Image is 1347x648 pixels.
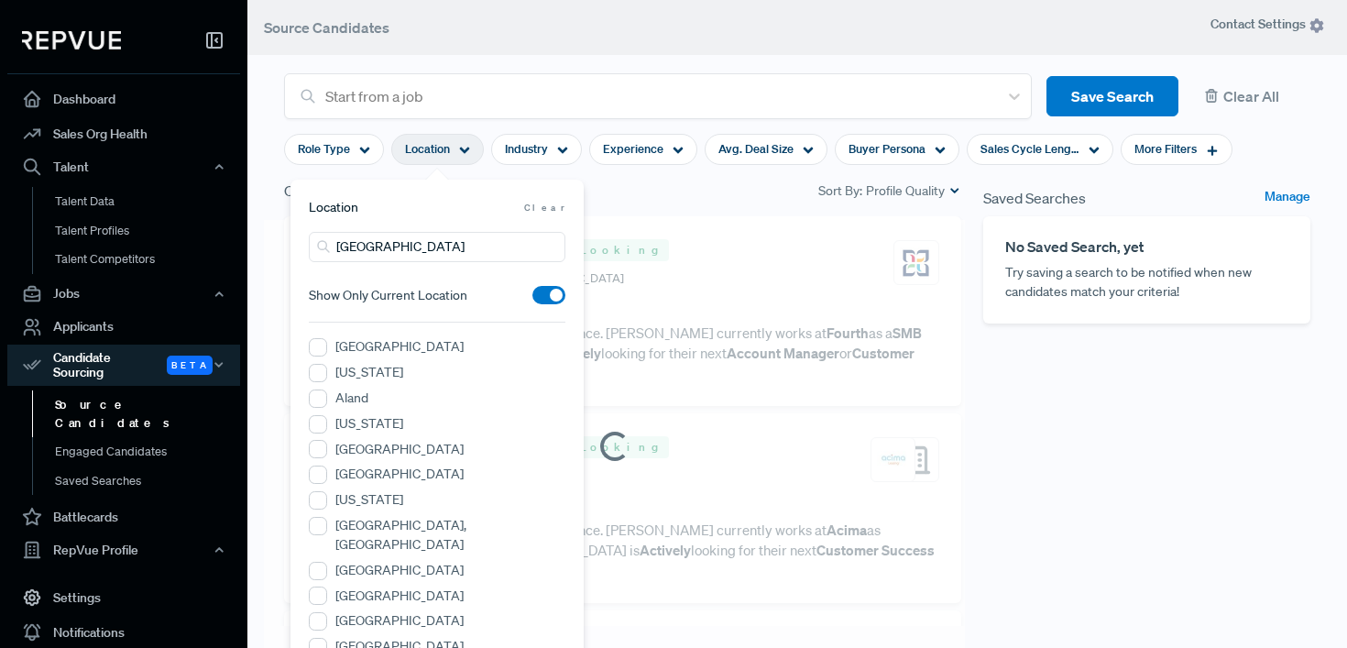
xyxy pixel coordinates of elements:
div: Candidate Sourcing [7,345,240,387]
span: Avg. Deal Size [718,140,794,158]
img: RepVue [22,31,121,49]
span: Candidates [284,180,357,202]
label: [GEOGRAPHIC_DATA] [335,561,464,580]
span: Experience [603,140,663,158]
span: Profile Quality [866,181,945,201]
a: Dashboard [7,82,240,116]
label: [US_STATE] [335,363,403,382]
a: Battlecards [7,500,240,534]
span: Beta [167,356,213,375]
span: Location [309,198,358,217]
a: Saved Searches [32,467,265,496]
a: Talent Profiles [32,216,265,246]
a: Manage [1265,187,1310,209]
a: Talent Data [32,187,265,216]
span: Source Candidates [264,18,389,37]
span: Sales Cycle Length [980,140,1079,158]
a: Sales Org Health [7,116,240,151]
span: Role Type [298,140,350,158]
span: Clear [524,201,565,214]
label: [GEOGRAPHIC_DATA] [335,587,464,606]
span: More Filters [1134,140,1197,158]
label: [US_STATE] [335,414,403,434]
span: Show Only Current Location [309,286,467,305]
a: Engaged Candidates [32,437,265,467]
p: Try saving a search to be notified when new candidates match your criteria! [1005,263,1288,302]
button: Save Search [1046,76,1178,117]
h6: No Saved Search, yet [1005,238,1288,256]
span: Buyer Persona [849,140,925,158]
label: [GEOGRAPHIC_DATA] [335,611,464,631]
label: Aland [335,389,368,408]
label: [US_STATE] [335,490,403,510]
a: Source Candidates [32,390,265,437]
label: [GEOGRAPHIC_DATA], [GEOGRAPHIC_DATA] [335,516,565,555]
label: [GEOGRAPHIC_DATA] [335,337,464,357]
span: Saved Searches [983,187,1086,209]
input: Search locations [309,232,565,262]
label: [GEOGRAPHIC_DATA] [335,440,464,459]
button: Candidate Sourcing Beta [7,345,240,387]
span: Contact Settings [1210,15,1325,34]
span: Location [405,140,450,158]
a: Talent Competitors [32,245,265,274]
button: Jobs [7,279,240,310]
span: Industry [505,140,548,158]
button: Clear All [1193,76,1310,117]
div: Sort By: [818,181,961,201]
button: Talent [7,151,240,182]
a: Settings [7,580,240,615]
label: [GEOGRAPHIC_DATA] [335,465,464,484]
button: RepVue Profile [7,534,240,566]
a: Applicants [7,310,240,345]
